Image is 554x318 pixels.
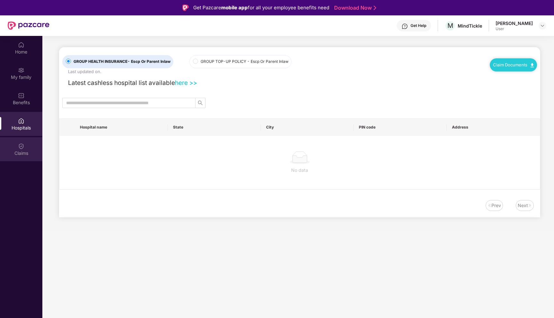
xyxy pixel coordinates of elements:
[531,63,534,67] img: svg+xml;base64,PHN2ZyB4bWxucz0iaHR0cDovL3d3dy53My5vcmcvMjAwMC9zdmciIHdpZHRoPSIxMC40IiBoZWlnaHQ9Ij...
[18,42,24,48] img: svg+xml;base64,PHN2ZyBpZD0iSG9tZSIgeG1sbnM9Imh0dHA6Ly93d3cudzMub3JnLzIwMDAvc3ZnIiB3aWR0aD0iMjAiIG...
[447,22,453,29] span: M
[18,118,24,124] img: svg+xml;base64,PHN2ZyBpZD0iSG9zcGl0YWxzIiB4bWxucz0iaHR0cDovL3d3dy53My5vcmcvMjAwMC9zdmciIHdpZHRoPS...
[18,92,24,99] img: svg+xml;base64,PHN2ZyBpZD0iQmVuZWZpdHMiIHhtbG5zPSJodHRwOi8vd3d3LnczLm9yZy8yMDAwL3N2ZyIgd2lkdGg9Ij...
[175,79,197,87] a: here >>
[18,143,24,149] img: svg+xml;base64,PHN2ZyBpZD0iQ2xhaW0iIHhtbG5zPSJodHRwOi8vd3d3LnczLm9yZy8yMDAwL3N2ZyIgd2lkdGg9IjIwIi...
[68,68,101,75] div: Last updated on .
[518,202,528,209] div: Next
[496,20,533,26] div: [PERSON_NAME]
[261,119,354,136] th: City
[182,4,189,11] img: Logo
[168,119,261,136] th: State
[334,4,374,11] a: Download Now
[496,26,533,31] div: User
[458,23,482,29] div: MindTickle
[540,23,545,28] img: svg+xml;base64,PHN2ZyBpZD0iRHJvcGRvd24tMzJ4MzIiIHhtbG5zPSJodHRwOi8vd3d3LnczLm9yZy8yMDAwL3N2ZyIgd2...
[195,100,205,105] span: search
[528,204,532,207] img: svg+xml;base64,PHN2ZyB4bWxucz0iaHR0cDovL3d3dy53My5vcmcvMjAwMC9zdmciIHdpZHRoPSIxNiIgaGVpZ2h0PSIxNi...
[65,167,535,174] div: No data
[488,204,491,207] img: svg+xml;base64,PHN2ZyB4bWxucz0iaHR0cDovL3d3dy53My5vcmcvMjAwMC9zdmciIHdpZHRoPSIxNiIgaGVpZ2h0PSIxNi...
[411,23,426,28] div: Get Help
[402,23,408,29] img: svg+xml;base64,PHN2ZyBpZD0iSGVscC0zMngzMiIgeG1sbnM9Imh0dHA6Ly93d3cudzMub3JnLzIwMDAvc3ZnIiB3aWR0aD...
[354,119,447,136] th: PIN code
[195,98,205,108] button: search
[447,119,540,136] th: Address
[221,4,248,11] strong: mobile app
[493,62,534,67] a: Claim Documents
[198,59,291,65] span: GROUP TOP-UP POLICY
[491,202,501,209] div: Prev
[127,59,170,64] span: - Escp Or Parent Inlaw
[247,59,289,64] span: - Escp Or Parent Inlaw
[18,67,24,73] img: svg+xml;base64,PHN2ZyB3aWR0aD0iMjAiIGhlaWdodD0iMjAiIHZpZXdCb3g9IjAgMCAyMCAyMCIgZmlsbD0ibm9uZSIgeG...
[68,79,175,87] span: Latest cashless hospital list available
[374,4,376,11] img: Stroke
[71,59,173,65] span: GROUP HEALTH INSURANCE
[452,125,535,130] span: Address
[80,125,163,130] span: Hospital name
[193,4,329,12] div: Get Pazcare for all your employee benefits need
[75,119,168,136] th: Hospital name
[8,21,49,30] img: New Pazcare Logo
